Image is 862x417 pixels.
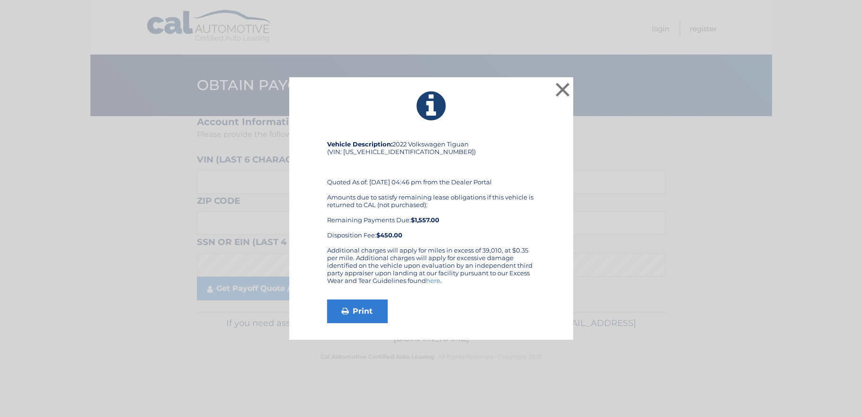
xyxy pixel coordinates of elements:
div: 2022 Volkswagen Tiguan (VIN: [US_VEHICLE_IDENTIFICATION_NUMBER]) Quoted As of: [DATE] 04:46 pm fr... [327,140,535,246]
strong: Vehicle Description: [327,140,392,148]
a: here [426,277,440,284]
strong: $450.00 [376,231,402,239]
div: Additional charges will apply for miles in excess of 39,010, at $0.35 per mile. Additional charge... [327,246,535,292]
a: Print [327,299,388,323]
b: $1,557.00 [411,216,439,224]
button: × [553,80,572,99]
div: Amounts due to satisfy remaining lease obligations if this vehicle is returned to CAL (not purcha... [327,193,535,239]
